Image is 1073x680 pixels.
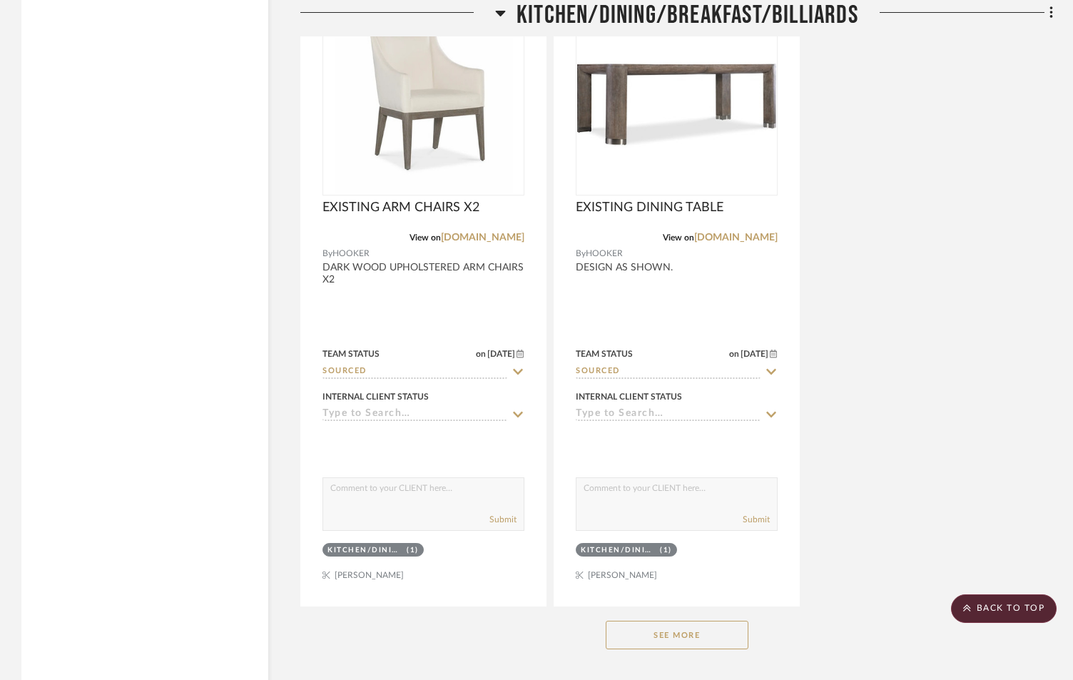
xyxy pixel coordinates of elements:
[694,233,778,243] a: [DOMAIN_NAME]
[322,247,332,260] span: By
[489,513,517,526] button: Submit
[327,545,403,556] div: KITCHEN/DINING/BREAKFAST/BILLIARDS
[606,621,748,649] button: See More
[663,233,694,242] span: View on
[576,408,761,422] input: Type to Search…
[739,349,770,359] span: [DATE]
[332,247,370,260] span: HOOKER
[576,390,682,403] div: Internal Client Status
[322,408,507,422] input: Type to Search…
[322,200,479,215] span: EXISTING ARM CHAIRS X2
[322,365,507,379] input: Type to Search…
[577,30,776,180] img: EXISTING DINING TABLE
[576,200,723,215] span: EXISTING DINING TABLE
[660,545,672,556] div: (1)
[441,233,524,243] a: [DOMAIN_NAME]
[322,390,429,403] div: Internal Client Status
[576,347,633,360] div: Team Status
[586,247,623,260] span: HOOKER
[576,365,761,379] input: Type to Search…
[410,233,441,242] span: View on
[576,247,586,260] span: By
[951,594,1057,623] scroll-to-top-button: BACK TO TOP
[335,16,513,194] img: EXISTING ARM CHAIRS X2
[407,545,419,556] div: (1)
[581,545,656,556] div: KITCHEN/DINING/BREAKFAST/BILLIARDS
[576,15,777,195] div: 0
[729,350,739,358] span: on
[486,349,517,359] span: [DATE]
[743,513,770,526] button: Submit
[476,350,486,358] span: on
[322,347,380,360] div: Team Status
